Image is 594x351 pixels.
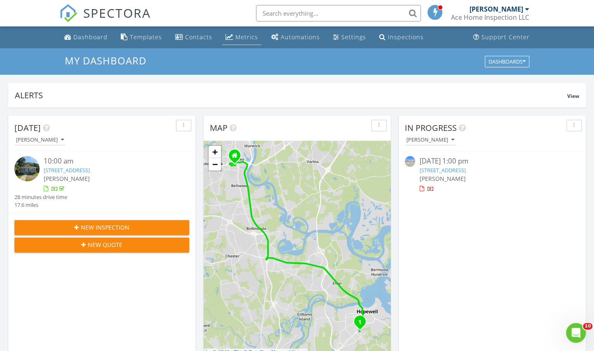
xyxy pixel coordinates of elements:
div: 6106 Hudswell Lane, Richmond VA 23234 [235,155,239,160]
span: New Inspection [81,223,129,232]
a: Settings [330,30,369,45]
a: Automations (Basic) [268,30,323,45]
div: Inspections [388,33,424,41]
div: Contacts [185,33,212,41]
input: Search everything... [256,5,421,21]
span: [PERSON_NAME] [419,175,465,183]
div: 28 minutes drive time [14,193,67,201]
iframe: Intercom live chat [566,323,586,343]
span: [DATE] [14,122,41,133]
a: Contacts [172,30,216,45]
a: Templates [117,30,165,45]
a: [STREET_ADDRESS] [44,166,90,174]
button: New Quote [14,237,189,252]
span: New Quote [88,240,122,249]
span: [PERSON_NAME] [44,175,90,183]
div: Automations [281,33,320,41]
a: Dashboard [61,30,111,45]
a: Zoom out [209,158,221,171]
div: Ace Home Inspection LLC [451,13,529,21]
img: The Best Home Inspection Software - Spectora [59,4,77,22]
div: Alerts [15,90,567,101]
a: SPECTORA [59,11,151,28]
a: 10:00 am [STREET_ADDRESS] [PERSON_NAME] 28 minutes drive time 17.6 miles [14,156,189,209]
button: [PERSON_NAME] [14,135,66,146]
div: Templates [130,33,162,41]
span: View [567,92,579,100]
a: Support Center [470,30,533,45]
a: Zoom in [209,146,221,158]
span: 10 [583,323,592,330]
span: SPECTORA [83,4,151,21]
i: 1 [358,319,362,325]
div: [PERSON_NAME] [470,5,523,13]
img: streetview [405,156,415,166]
div: [DATE] 1:00 pm [419,156,565,166]
a: Metrics [222,30,261,45]
img: 9329478%2Fcover_photos%2FoI8HvFRSSgE0nrB86jEm%2Fsmall.jpg [14,156,40,181]
a: [STREET_ADDRESS] [419,166,465,174]
div: [PERSON_NAME] [16,137,64,143]
div: 1105 Arlington Rd, Hopewell, VA 23860 [360,321,365,326]
div: 17.6 miles [14,201,67,209]
button: [PERSON_NAME] [405,135,456,146]
a: [DATE] 1:00 pm [STREET_ADDRESS] [PERSON_NAME] [405,156,580,193]
div: Settings [341,33,366,41]
button: Dashboards [485,56,529,67]
div: 10:00 am [44,156,175,166]
span: Map [210,122,228,133]
div: Metrics [235,33,258,41]
button: New Inspection [14,220,189,235]
div: [PERSON_NAME] [406,137,454,143]
a: Inspections [376,30,427,45]
span: My Dashboard [65,54,146,67]
div: Support Center [481,33,530,41]
div: Dashboards [488,59,526,64]
span: In Progress [405,122,457,133]
div: Dashboard [73,33,108,41]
